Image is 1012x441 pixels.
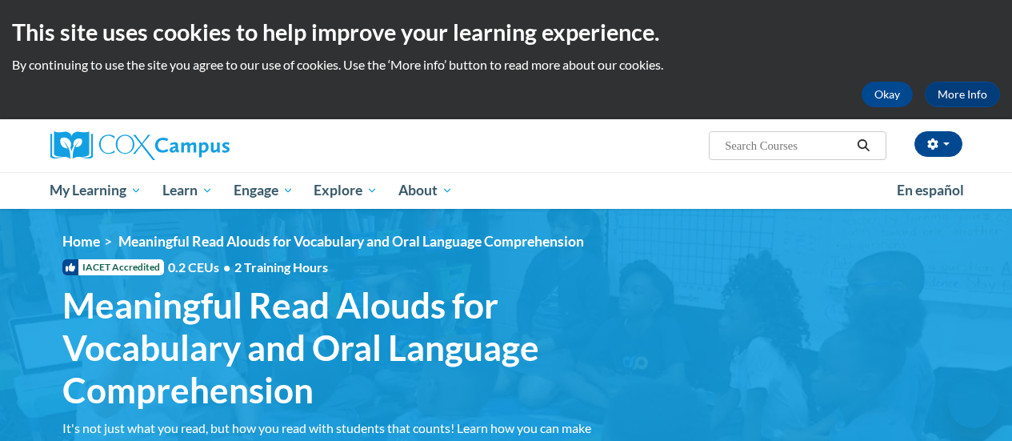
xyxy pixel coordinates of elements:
[886,174,974,207] a: En español
[723,136,851,155] input: Search Courses
[62,233,100,250] a: Home
[50,131,338,160] a: Cox Campus
[40,172,153,209] a: My Learning
[862,82,913,107] button: Okay
[118,233,584,250] span: Meaningful Read Alouds for Vocabulary and Oral Language Comprehension
[398,181,453,200] span: About
[388,172,463,209] a: About
[152,172,223,209] a: Learn
[914,131,962,157] button: Account Settings
[948,377,999,428] iframe: Button to launch messaging window
[314,181,378,200] span: Explore
[223,172,304,209] a: Engage
[50,181,142,200] span: My Learning
[925,82,1000,107] a: More Info
[62,284,614,411] span: Meaningful Read Alouds for Vocabulary and Oral Language Comprehension
[223,259,230,275] span: •
[62,259,164,275] span: IACET Accredited
[168,259,328,276] span: 0.2 CEUs
[234,259,328,275] span: 2 Training Hours
[303,172,388,209] a: Explore
[12,16,1000,48] h2: This site uses cookies to help improve your learning experience.
[162,181,213,200] span: Learn
[12,56,1000,74] p: By continuing to use the site you agree to our use of cookies. Use the ‘More info’ button to read...
[851,136,875,155] button: Search
[50,131,230,160] img: Cox Campus
[897,182,964,198] span: En español
[38,172,974,209] div: Main menu
[234,181,294,200] span: Engage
